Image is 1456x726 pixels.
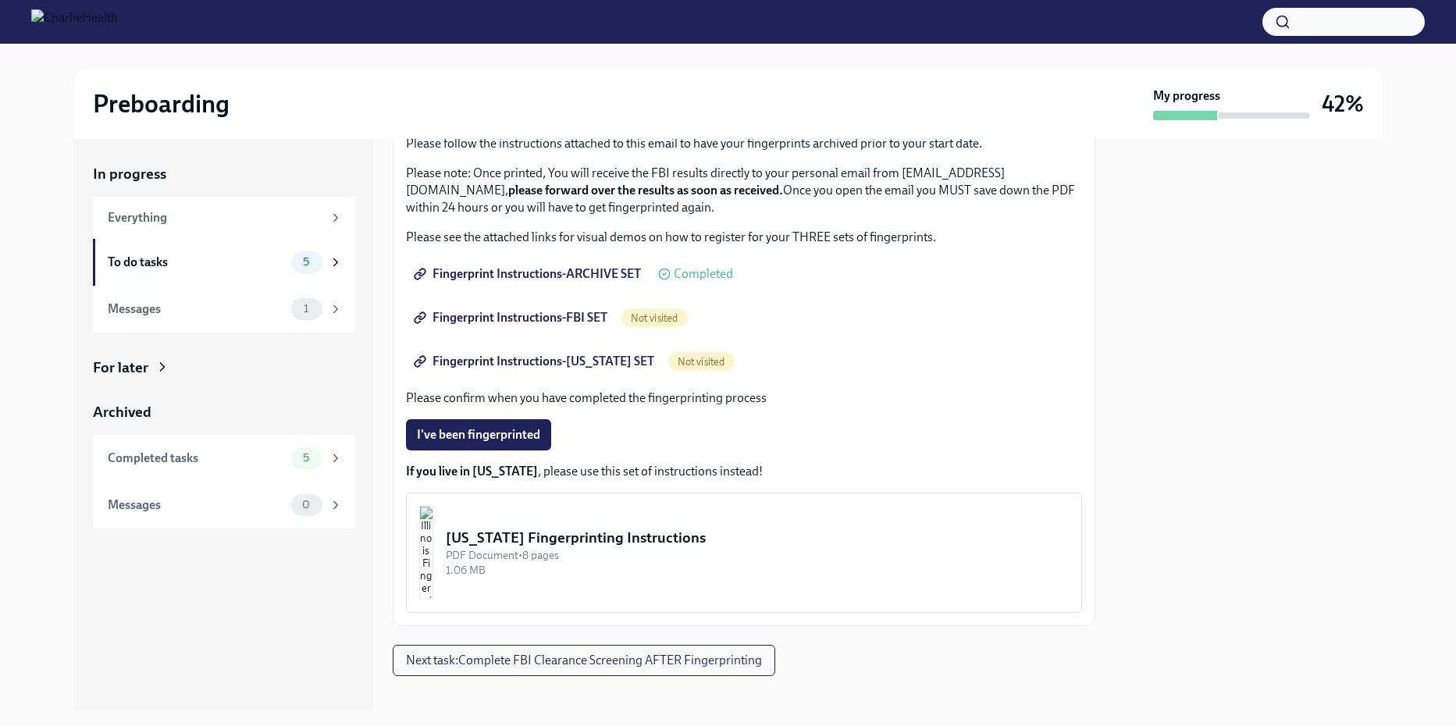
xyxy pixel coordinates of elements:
span: Not visited [621,312,688,324]
a: In progress [93,164,355,184]
p: , please use this set of instructions instead! [406,463,1082,480]
span: 0 [293,499,319,511]
a: To do tasks5 [93,239,355,286]
span: 5 [294,452,319,464]
h3: 42% [1322,90,1364,118]
img: CharlieHealth [31,9,118,34]
a: Messages1 [93,286,355,333]
span: Fingerprint Instructions-[US_STATE] SET [417,354,654,369]
div: Messages [108,496,285,514]
button: Next task:Complete FBI Clearance Screening AFTER Fingerprinting [393,645,775,676]
p: Please confirm when you have completed the fingerprinting process [406,390,1082,407]
span: Not visited [668,356,735,368]
h2: Preboarding [93,88,230,119]
strong: If you live in [US_STATE] [406,464,538,479]
p: Please note: Once printed, You will receive the FBI results directly to your personal email from ... [406,165,1082,216]
span: 5 [294,256,319,268]
p: Please follow the instructions attached to this email to have your fingerprints archived prior to... [406,135,1082,152]
p: Please see the attached links for visual demos on how to register for your THREE sets of fingerpr... [406,229,1082,246]
div: For later [93,358,148,378]
div: 1.06 MB [446,563,1069,578]
span: Fingerprint Instructions-ARCHIVE SET [417,266,641,282]
span: Completed [674,268,733,280]
a: Fingerprint Instructions-ARCHIVE SET [406,258,652,290]
strong: My progress [1153,87,1220,105]
button: [US_STATE] Fingerprinting InstructionsPDF Document•8 pages1.06 MB [406,493,1082,613]
div: [US_STATE] Fingerprinting Instructions [446,528,1069,548]
a: Messages0 [93,482,355,528]
span: I've been fingerprinted [417,427,540,443]
a: Completed tasks5 [93,435,355,482]
div: To do tasks [108,254,285,271]
strong: please forward over the results as soon as received. [508,183,783,198]
span: Next task : Complete FBI Clearance Screening AFTER Fingerprinting [406,653,762,668]
a: Archived [93,402,355,422]
a: For later [93,358,355,378]
a: Everything [93,197,355,239]
span: Fingerprint Instructions-FBI SET [417,310,607,326]
div: Completed tasks [108,450,285,467]
img: Illinois Fingerprinting Instructions [419,506,433,600]
button: I've been fingerprinted [406,419,551,450]
span: 1 [294,303,318,315]
a: Fingerprint Instructions-[US_STATE] SET [406,346,665,377]
div: Everything [108,209,322,226]
a: Fingerprint Instructions-FBI SET [406,302,618,333]
div: Messages [108,301,285,318]
div: PDF Document • 8 pages [446,548,1069,563]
